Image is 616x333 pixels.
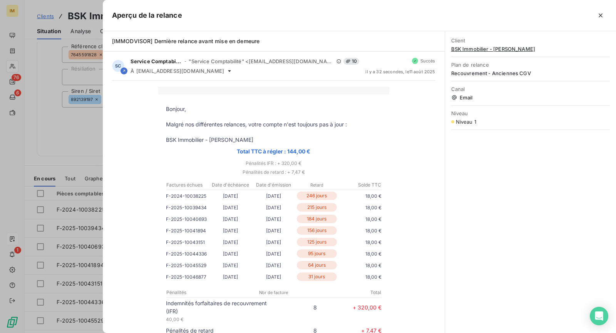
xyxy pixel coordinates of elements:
p: [DATE] [209,261,252,269]
p: 18,00 € [338,273,382,281]
p: Nbr de facture [238,289,309,296]
p: 18,00 € [338,203,382,212]
span: BSK Immobilier - [PERSON_NAME] [451,46,610,52]
span: Email [451,94,610,101]
p: [DATE] [252,227,295,235]
p: 246 jours [297,192,337,200]
p: [DATE] [252,203,295,212]
p: Date d'émission [253,182,295,188]
p: [DATE] [209,215,252,223]
p: 8 [274,303,317,311]
p: Pénalités IFR : + 320,00 € [158,159,389,168]
p: Solde TTC [339,182,381,188]
p: 18,00 € [338,261,382,269]
p: F-2025-10039434 [166,203,209,212]
span: Plan de relance [451,62,610,68]
p: 64 jours [297,261,337,269]
p: 31 jours [297,272,337,281]
span: [EMAIL_ADDRESS][DOMAIN_NAME] [136,68,224,74]
p: F-2025-10040693 [166,215,209,223]
span: - [184,59,186,64]
p: F-2025-10044336 [166,250,209,258]
p: BSK Immobilier - [PERSON_NAME] [166,136,382,144]
p: 18,00 € [338,250,382,258]
p: 40,00 € [166,315,274,323]
p: 18,00 € [338,192,382,200]
span: Client [451,37,610,44]
p: F-2025-10045529 [166,261,209,269]
p: [DATE] [209,192,252,200]
p: Total [310,289,381,296]
span: 10 [343,58,359,65]
p: 125 jours [297,238,337,246]
span: Recouvrement - Anciennes CGV [451,70,610,76]
span: [IMMODVISOR] Dernière relance avant mise en demeure [112,38,260,44]
p: [DATE] [209,227,252,235]
p: F-2025-10046877 [166,273,209,281]
div: Open Intercom Messenger [590,307,608,325]
p: 18,00 € [338,227,382,235]
span: "Service Comptabilité" <[EMAIL_ADDRESS][DOMAIN_NAME]> [189,58,334,64]
p: Factures échues [166,182,209,188]
div: SC [112,60,124,72]
span: Canal [451,86,610,92]
span: Niveau 1 [456,119,476,125]
p: 95 jours [297,249,337,258]
p: Bonjour, [166,105,382,113]
p: F-2024-10038225 [166,192,209,200]
p: Indemnités forfaitaires de recouvrement (IFR) [166,299,274,315]
p: [DATE] [209,273,252,281]
span: Service Comptabilité [131,58,182,64]
p: [DATE] [252,238,295,246]
p: Retard [296,182,338,188]
span: Succès [420,59,435,63]
p: F-2025-10043151 [166,238,209,246]
p: Pénalités de retard : + 7,47 € [158,168,389,177]
p: 215 jours [297,203,337,212]
p: + 320,00 € [317,303,382,311]
p: [DATE] [209,238,252,246]
p: 18,00 € [338,238,382,246]
span: il y a 32 secondes , le 11 août 2025 [365,69,435,74]
p: 184 jours [297,215,337,223]
p: Total TTC à régler : 144,00 € [166,147,382,156]
p: 18,00 € [338,215,382,223]
p: [DATE] [209,250,252,258]
p: Date d'échéance [209,182,252,188]
p: [DATE] [209,203,252,212]
p: [DATE] [252,215,295,223]
p: Malgré nos différentes relances, votre compte n'est toujours pas à jour : [166,121,382,128]
p: [DATE] [252,192,295,200]
p: Pénalités [166,289,238,296]
span: Niveau [451,110,610,116]
p: F-2025-10041894 [166,227,209,235]
span: À [131,68,134,74]
p: [DATE] [252,250,295,258]
h5: Aperçu de la relance [112,10,182,21]
p: [DATE] [252,261,295,269]
p: 156 jours [297,226,337,235]
p: [DATE] [252,273,295,281]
